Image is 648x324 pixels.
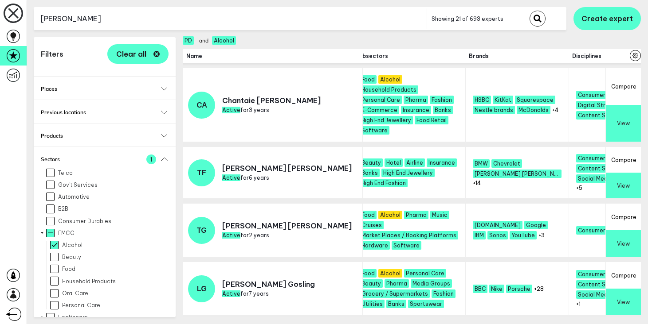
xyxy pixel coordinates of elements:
span: Utilities [360,300,385,308]
button: View [606,173,641,198]
span: Active [222,232,240,239]
span: for 7 years [222,290,269,297]
span: TG [196,226,207,235]
label: Gov’t Services [46,181,169,189]
span: BBC [473,285,487,293]
span: Alcohol [212,36,236,45]
span: Google [524,221,548,229]
span: Personal Care [360,96,402,104]
h1: Filters [41,50,63,58]
button: +3 [538,232,545,239]
button: +4 [552,107,558,113]
span: BMW [473,159,490,168]
span: Nestle brands [473,106,515,114]
span: Insurance [427,158,457,167]
span: Social Media Strategy [576,174,640,183]
span: YouTube [510,231,537,239]
button: View [606,105,641,142]
input: Oral Care [50,289,59,297]
span: Content Strategy [576,280,628,289]
input: Telco [46,169,55,177]
span: Sportswear [408,300,444,308]
span: HSBC [473,96,491,104]
label: Consumer Durables [46,217,169,225]
span: Subsectors [356,53,462,59]
input: Healthcare [46,313,55,321]
span: Food Retail [415,116,448,124]
span: Media Groups [411,279,452,288]
button: +14 [473,180,481,186]
label: Alcohol [50,241,169,249]
h2: Products [41,132,169,139]
span: Alcohol [378,269,402,278]
span: Hardware [360,241,390,250]
span: Social Media Strategy [576,290,640,299]
span: Sonos [487,231,508,239]
input: FMCG [46,229,55,237]
span: Beauty [360,158,383,167]
button: +1 [576,301,581,307]
span: Banks [433,106,453,114]
span: Nike [489,285,504,293]
span: 1 [146,154,156,164]
span: Porsche [506,285,532,293]
span: Active [222,174,240,181]
span: Beauty [360,279,383,288]
button: Previous locations [41,109,169,116]
p: [PERSON_NAME] [PERSON_NAME] [222,164,352,173]
span: Consumer Insights [576,154,630,162]
span: Airline [405,158,425,167]
span: Name [186,53,359,59]
button: Clear all [107,44,169,64]
span: Consumer Insights [576,226,630,235]
span: Household Products [360,85,418,94]
input: Gov’t Services [46,181,55,189]
span: Alcohol [378,75,402,84]
label: Automotive [46,193,169,201]
span: Active [222,290,240,297]
span: Cruises [360,221,384,229]
span: Chevrolet [491,159,522,168]
button: View [606,289,641,315]
input: Consumer Durables [46,217,55,225]
button: Compare [606,68,641,105]
span: Software [392,241,421,250]
span: Squarespace [515,96,555,104]
span: Insurance [401,106,431,114]
h2: Sectors [41,156,169,162]
input: Search for name, tags and keywords here... [34,8,427,30]
input: Beauty [50,253,59,261]
span: Banks [386,300,406,308]
button: Places [41,85,169,92]
button: +28 [534,285,544,292]
button: Compare [606,204,641,230]
span: Music [430,211,449,219]
span: High End Jewellery [360,116,413,124]
span: Fashion [432,289,456,298]
span: Consumer Insights [576,91,630,99]
span: Software [360,126,389,135]
button: +5 [576,185,582,191]
label: FMCG [46,229,169,237]
span: Food [360,75,377,84]
span: KitKat [493,96,513,104]
span: Market Places / Booking Platforms [360,231,458,239]
span: Brands [469,53,565,59]
span: Content Strategy [576,111,628,120]
span: Food [360,211,377,219]
span: and [199,38,208,43]
span: High End Jewellery [381,169,435,177]
button: Create expert [573,7,641,30]
span: for 2 years [222,232,269,239]
span: TF [197,168,206,177]
span: Banks [360,169,380,177]
span: Alcohol [378,211,402,219]
label: B2B [46,204,169,213]
button: Sectors1 [41,156,169,162]
button: Compare [606,147,641,173]
span: E-Commerce [360,106,399,114]
span: Create expert [581,14,633,23]
span: Consumer Insights [576,270,630,278]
